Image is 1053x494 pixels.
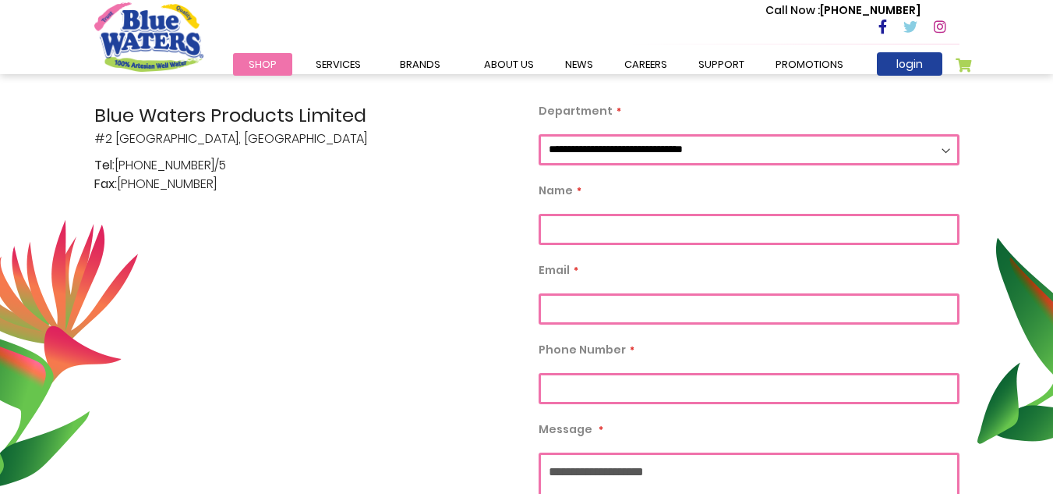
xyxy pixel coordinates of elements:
[94,101,515,130] span: Blue Waters Products Limited
[683,53,760,76] a: support
[539,342,626,357] span: Phone Number
[400,57,440,72] span: Brands
[609,53,683,76] a: careers
[94,175,117,194] span: Fax:
[249,57,277,72] span: Shop
[549,53,609,76] a: News
[765,2,820,18] span: Call Now :
[877,52,942,76] a: login
[316,57,361,72] span: Services
[539,421,592,437] span: Message
[468,53,549,76] a: about us
[539,103,613,119] span: Department
[760,53,859,76] a: Promotions
[94,156,115,175] span: Tel:
[765,2,920,19] p: [PHONE_NUMBER]
[94,156,515,194] p: [PHONE_NUMBER]/5 [PHONE_NUMBER]
[94,2,203,71] a: store logo
[94,101,515,148] p: #2 [GEOGRAPHIC_DATA], [GEOGRAPHIC_DATA]
[539,262,570,278] span: Email
[539,183,573,198] span: Name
